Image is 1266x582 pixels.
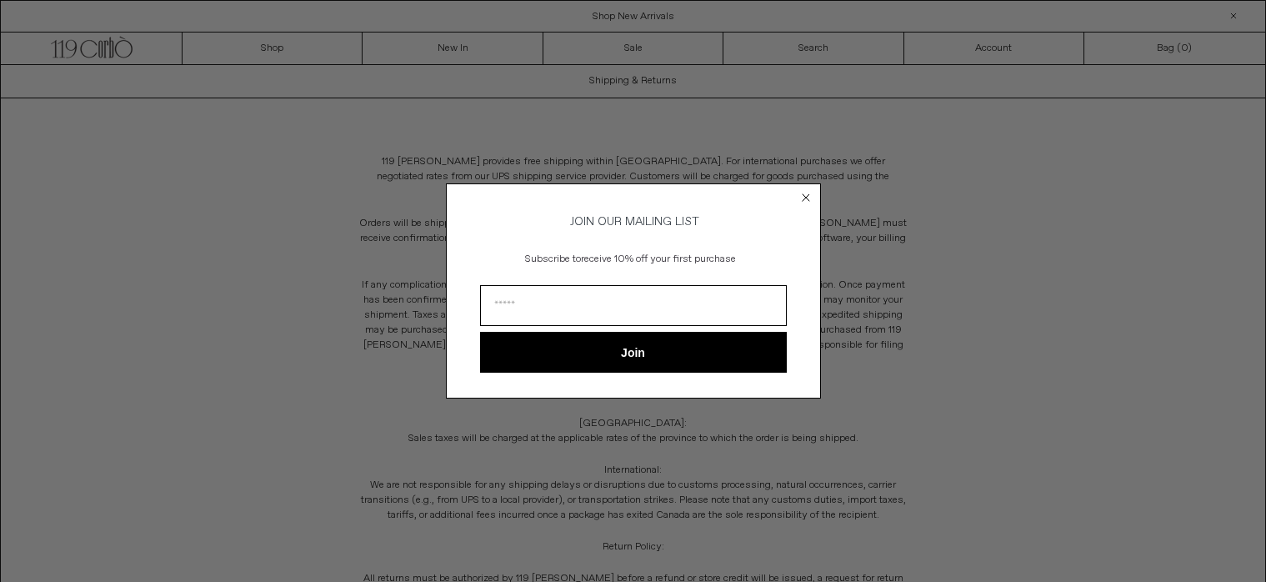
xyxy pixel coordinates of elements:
button: Close dialog [798,189,814,206]
span: JOIN OUR MAILING LIST [568,214,699,229]
button: Join [480,332,787,373]
span: receive 10% off your first purchase [581,253,736,266]
input: Email [480,285,787,326]
span: Subscribe to [525,253,581,266]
